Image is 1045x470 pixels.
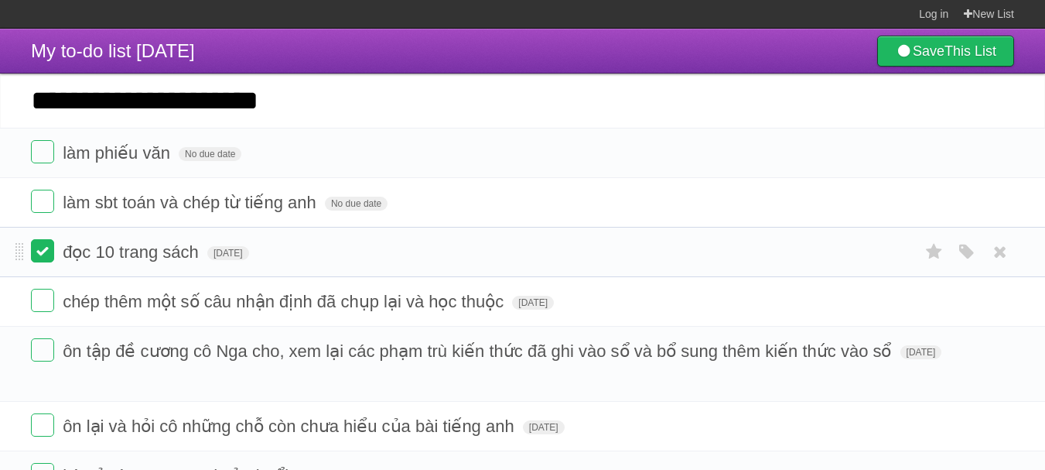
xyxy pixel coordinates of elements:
span: [DATE] [207,246,249,260]
span: [DATE] [523,420,565,434]
span: chép thêm một số câu nhận định đã chụp lại và học thuộc [63,292,507,311]
span: ôn lại và hỏi cô những chỗ còn chưa hiểu của bài tiếng anh [63,417,518,436]
span: ôn tập đề cương cô Nga cho, xem lại các phạm trù kiến thức đã ghi vào sổ và bổ sung thêm kiến thứ... [63,341,895,361]
span: đọc 10 trang sách [63,242,203,262]
label: Done [31,338,54,362]
label: Done [31,239,54,262]
span: My to-do list [DATE] [31,40,195,61]
span: No due date [325,197,388,211]
span: No due date [179,147,241,161]
a: SaveThis List [877,36,1014,67]
b: This List [944,43,996,59]
label: Done [31,140,54,163]
span: làm sbt toán và chép từ tiếng anh [63,193,320,212]
span: [DATE] [512,296,554,310]
label: Done [31,190,54,213]
label: Done [31,413,54,437]
label: Star task [920,239,949,265]
label: Done [31,289,54,312]
span: [DATE] [900,345,942,359]
span: làm phiếu văn [63,143,174,163]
